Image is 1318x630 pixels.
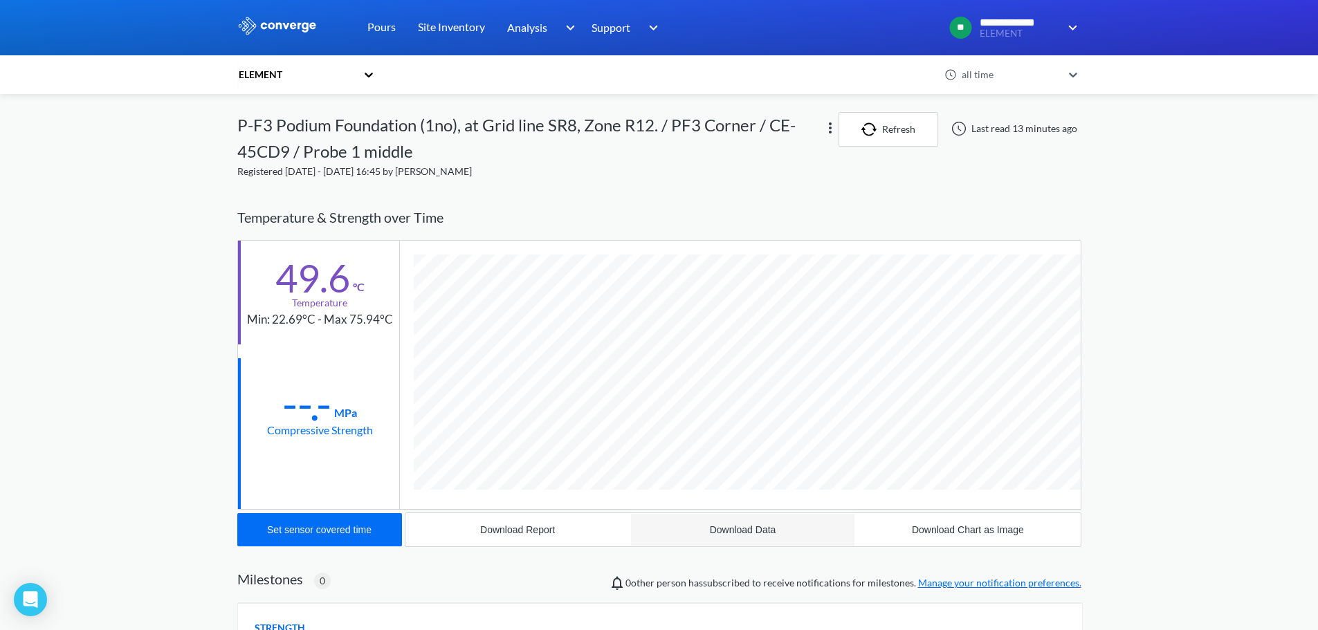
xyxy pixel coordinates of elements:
div: all time [958,67,1062,82]
div: 49.6 [275,261,350,295]
span: Registered [DATE] - [DATE] 16:45 by [PERSON_NAME] [237,165,472,177]
div: Min: 22.69°C - Max 75.94°C [247,311,393,329]
div: ELEMENT [237,67,356,82]
img: more.svg [822,120,839,136]
button: Refresh [839,112,938,147]
button: Download Chart as Image [855,513,1080,546]
div: Download Chart as Image [912,524,1024,535]
span: 0 [320,573,325,589]
img: downArrow.svg [1059,19,1081,36]
div: --.- [282,387,331,421]
span: Support [592,19,630,36]
span: ELEMENT [980,28,1059,39]
img: icon-refresh.svg [861,122,882,136]
img: logo_ewhite.svg [237,17,318,35]
button: Download Report [405,513,630,546]
div: Download Report [480,524,555,535]
div: Open Intercom Messenger [14,583,47,616]
span: person has subscribed to receive notifications for milestones. [625,575,1081,591]
div: Temperature & Strength over Time [237,196,1081,239]
div: P-F3 Podium Foundation (1no), at Grid line SR8, Zone R12. / PF3 Corner / CE-45CD9 / Probe 1 middle [237,112,825,164]
h2: Milestones [237,571,303,587]
a: Manage your notification preferences. [918,577,1081,589]
div: Temperature [292,295,347,311]
img: downArrow.svg [640,19,662,36]
div: Last read 13 minutes ago [944,120,1081,137]
span: 0 other [625,577,655,589]
img: notifications-icon.svg [609,575,625,591]
img: icon-clock.svg [944,68,957,81]
img: downArrow.svg [556,19,578,36]
span: Analysis [507,19,547,36]
button: Download Data [630,513,855,546]
div: Compressive Strength [267,421,373,438]
div: Download Data [710,524,776,535]
button: Set sensor covered time [237,513,402,546]
div: Set sensor covered time [267,524,372,535]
